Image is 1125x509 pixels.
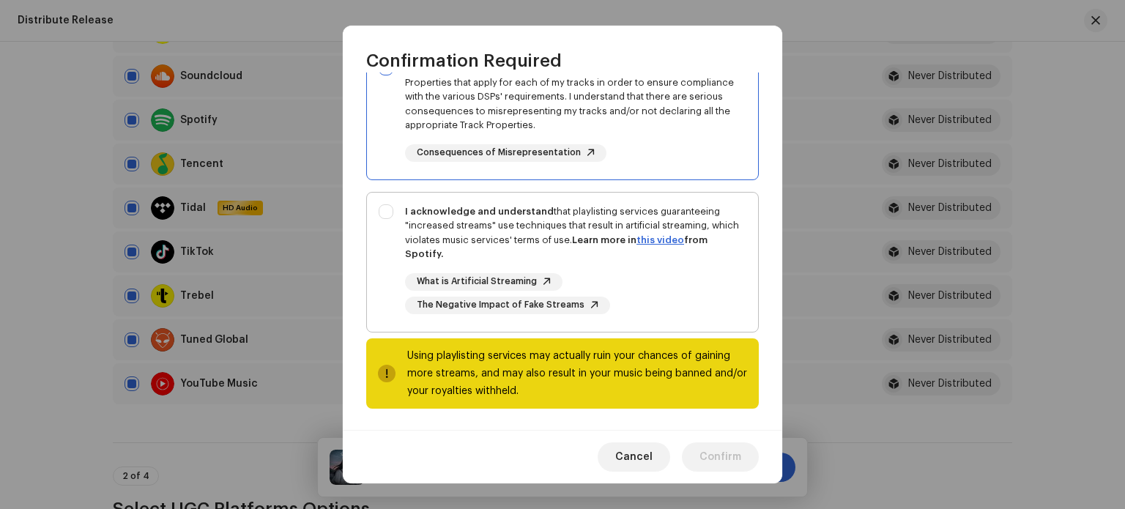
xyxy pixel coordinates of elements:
[405,207,554,216] strong: I acknowledge and understand
[366,192,759,332] p-togglebutton: I acknowledge and understandthat playlisting services guaranteeing "increased streams" use techni...
[366,49,562,73] span: Confirmation Required
[682,442,759,472] button: Confirm
[417,277,537,286] span: What is Artificial Streaming
[598,442,670,472] button: Cancel
[615,442,653,472] span: Cancel
[417,300,584,310] span: The Negative Impact of Fake Streams
[405,204,746,261] div: that playlisting services guaranteeing "increased streams" use techniques that result in artifici...
[417,148,581,157] span: Consequences of Misrepresentation
[405,63,549,73] strong: I confirm that I have truthfully
[699,442,741,472] span: Confirm
[407,347,747,400] div: Using playlisting services may actually ruin your chances of gaining more streams, and may also r...
[405,61,746,133] div: indicated the Track Origin and Track Properties that apply for each of my tracks in order to ensu...
[366,48,759,180] p-togglebutton: I confirm that I have truthfullyindicated the Track Origin and Track Properties that apply for ea...
[405,235,708,259] strong: Learn more in from Spotify.
[636,235,684,245] a: this video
